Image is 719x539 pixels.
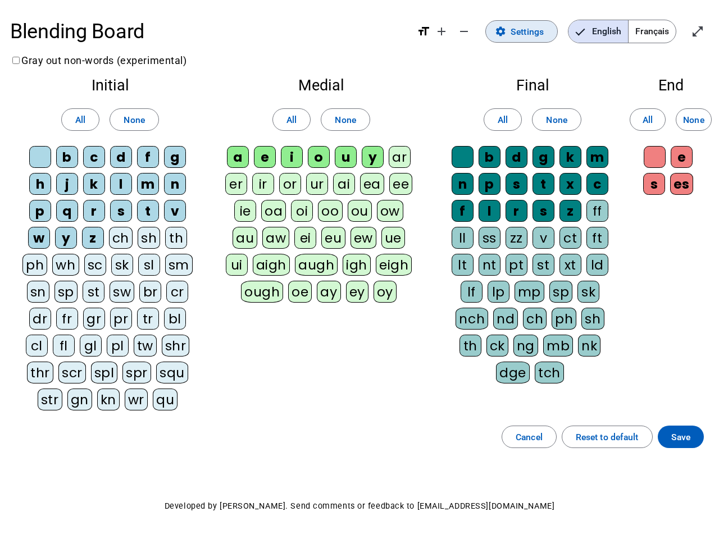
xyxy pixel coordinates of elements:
div: ai [333,173,355,195]
button: Enter full screen [686,20,709,43]
button: All [484,108,522,131]
div: lp [488,281,509,303]
div: qu [153,389,178,410]
div: q [56,200,78,222]
button: All [61,108,99,131]
div: s [110,200,132,222]
div: ea [360,173,384,195]
div: z [82,227,104,249]
div: r [83,200,105,222]
div: g [533,146,554,168]
div: fl [53,335,75,357]
div: wr [125,389,148,410]
h2: End [643,78,699,93]
button: All [272,108,311,131]
span: English [568,20,628,43]
div: st [533,254,554,276]
div: thr [27,362,53,383]
span: None [546,112,567,127]
div: tw [134,335,157,357]
div: ough [241,281,283,303]
div: w [28,227,50,249]
div: m [586,146,608,168]
button: Save [658,426,704,448]
div: ld [586,254,608,276]
div: x [559,173,581,195]
div: h [29,173,51,195]
div: j [56,173,78,195]
div: v [533,227,554,249]
div: k [559,146,581,168]
div: mp [515,281,544,303]
div: o [308,146,330,168]
div: ui [226,254,248,276]
div: sh [138,227,160,249]
div: t [533,173,554,195]
h2: Medial [220,78,422,93]
button: All [630,108,666,131]
div: ch [523,308,547,330]
div: eigh [376,254,412,276]
div: n [452,173,474,195]
div: b [479,146,500,168]
mat-icon: format_size [417,25,430,38]
div: ur [306,173,328,195]
div: nch [456,308,488,330]
div: fr [56,308,78,330]
span: All [286,112,297,127]
div: l [479,200,500,222]
mat-icon: settings [495,26,506,37]
div: gn [67,389,92,410]
div: p [29,200,51,222]
div: n [164,173,186,195]
div: aigh [253,254,290,276]
div: r [506,200,527,222]
div: nk [578,335,600,357]
span: All [643,112,653,127]
div: ct [559,227,581,249]
h2: Final [443,78,622,93]
div: pr [110,308,132,330]
button: Increase font size [430,20,453,43]
mat-button-toggle-group: Language selection [568,20,676,43]
div: th [459,335,481,357]
div: oe [288,281,312,303]
span: All [75,112,85,127]
div: oy [374,281,397,303]
div: au [233,227,257,249]
div: ey [346,281,368,303]
div: v [164,200,186,222]
div: scr [58,362,86,383]
div: b [56,146,78,168]
div: ir [252,173,274,195]
div: str [38,389,62,410]
div: c [586,173,608,195]
div: ff [586,200,608,222]
div: es [670,173,693,195]
span: None [683,112,704,127]
div: i [281,146,303,168]
div: spr [122,362,151,383]
div: pl [107,335,129,357]
div: gr [83,308,105,330]
div: ei [294,227,316,249]
div: bl [164,308,186,330]
div: squ [156,362,188,383]
div: sl [138,254,160,276]
div: t [137,200,159,222]
div: pt [506,254,527,276]
div: oa [261,200,286,222]
div: shr [162,335,190,357]
div: tch [535,362,564,383]
div: a [227,146,249,168]
div: ph [552,308,576,330]
span: Save [671,430,690,445]
div: ew [351,227,376,249]
div: aw [262,227,289,249]
div: er [225,173,247,195]
div: sn [27,281,49,303]
h2: Initial [20,78,200,93]
div: ch [109,227,133,249]
div: sh [581,308,604,330]
div: z [559,200,581,222]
